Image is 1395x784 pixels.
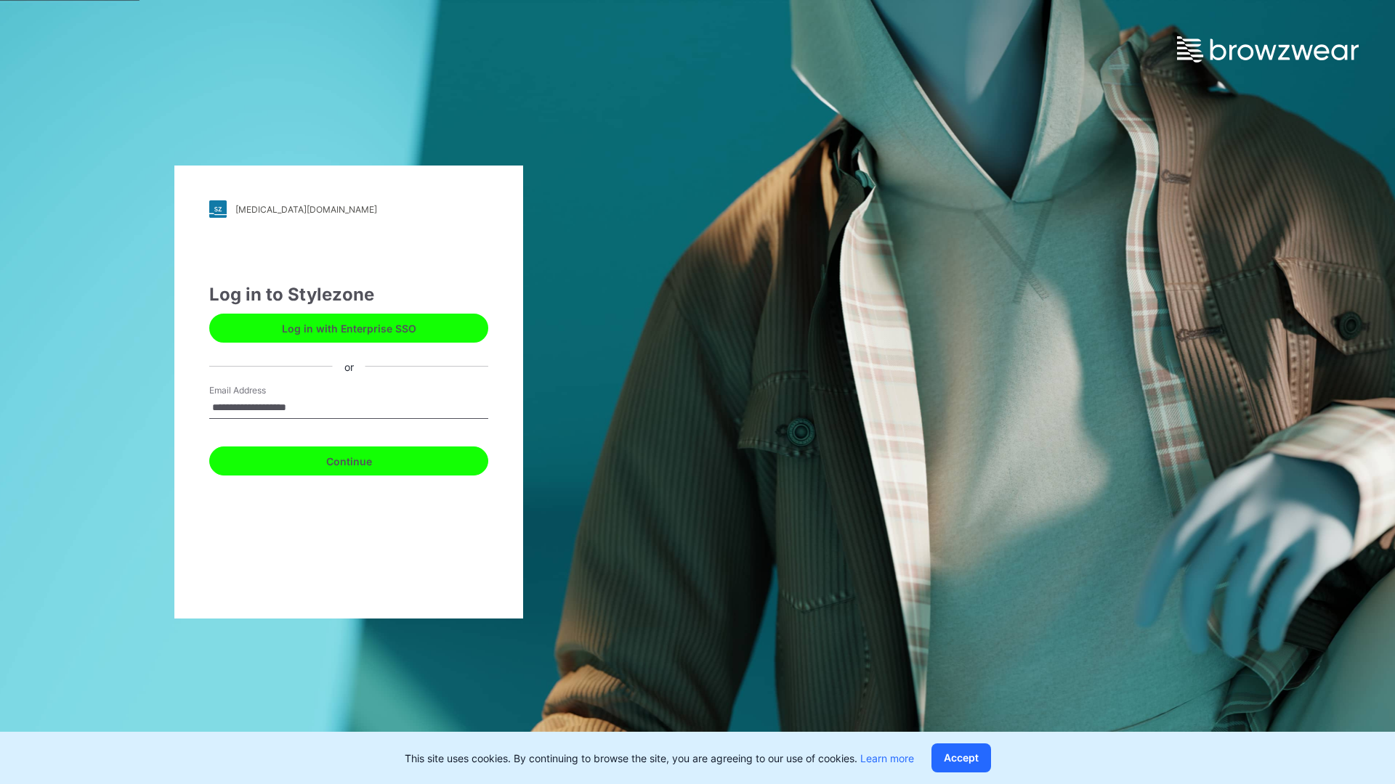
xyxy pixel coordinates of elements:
[209,282,488,308] div: Log in to Stylezone
[235,204,377,215] div: [MEDICAL_DATA][DOMAIN_NAME]
[333,359,365,374] div: or
[209,200,488,218] a: [MEDICAL_DATA][DOMAIN_NAME]
[209,446,488,475] button: Continue
[931,743,991,772] button: Accept
[860,752,914,764] a: Learn more
[405,751,914,766] p: This site uses cookies. By continuing to browse the site, you are agreeing to our use of cookies.
[1177,36,1359,62] img: browzwear-logo.e42bd6dac1945053ebaf764b6aa21510.svg
[209,314,488,343] button: Log in with Enterprise SSO
[209,200,227,218] img: stylezone-logo.562084cfcfab977791bfbf7441f1a819.svg
[209,384,311,397] label: Email Address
